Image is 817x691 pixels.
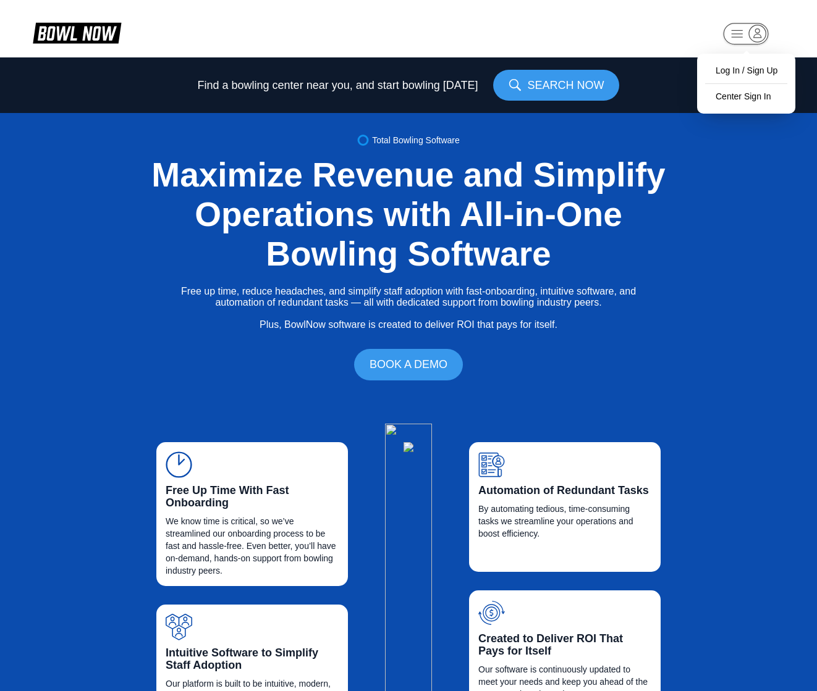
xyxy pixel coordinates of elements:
span: Free Up Time With Fast Onboarding [166,484,339,509]
a: SEARCH NOW [493,70,619,101]
a: Log In / Sign Up [703,60,789,82]
span: Total Bowling Software [372,135,460,145]
div: Maximize Revenue and Simplify Operations with All-in-One Bowling Software [130,155,687,274]
span: Intuitive Software to Simplify Staff Adoption [166,647,339,671]
span: Created to Deliver ROI That Pays for Itself [478,632,651,657]
span: We know time is critical, so we’ve streamlined our onboarding process to be fast and hassle-free.... [166,515,339,577]
span: Find a bowling center near you, and start bowling [DATE] [198,79,478,91]
span: By automating tedious, time-consuming tasks we streamline your operations and boost efficiency. [478,503,651,540]
p: Free up time, reduce headaches, and simplify staff adoption with fast-onboarding, intuitive softw... [181,286,636,330]
a: BOOK A DEMO [354,349,463,380]
span: Automation of Redundant Tasks [478,484,651,496]
a: Center Sign In [703,86,789,107]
